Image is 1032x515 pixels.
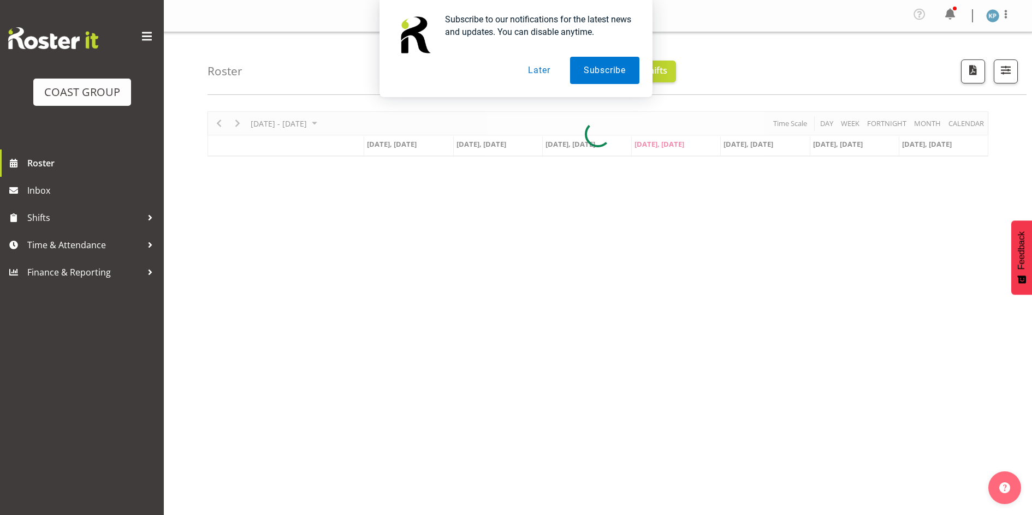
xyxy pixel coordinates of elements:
[514,57,564,84] button: Later
[436,13,639,38] div: Subscribe to our notifications for the latest news and updates. You can disable anytime.
[27,264,142,280] span: Finance & Reporting
[1017,231,1027,270] span: Feedback
[570,57,639,84] button: Subscribe
[27,237,142,253] span: Time & Attendance
[27,155,158,171] span: Roster
[393,13,436,57] img: notification icon
[1011,220,1032,295] button: Feedback - Show survey
[27,182,158,199] span: Inbox
[27,209,142,226] span: Shifts
[999,482,1010,493] img: help-xxl-2.png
